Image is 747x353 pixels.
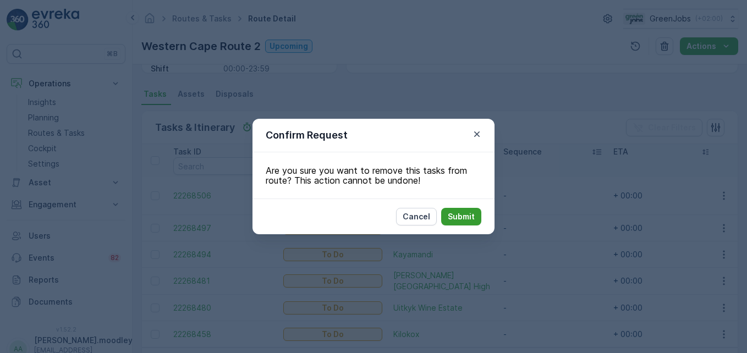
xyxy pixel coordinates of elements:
[448,211,475,222] p: Submit
[266,128,348,143] p: Confirm Request
[396,208,437,225] button: Cancel
[441,208,481,225] button: Submit
[252,152,495,198] div: Are you sure you want to remove this tasks from route? This action cannot be undone!
[403,211,430,222] p: Cancel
